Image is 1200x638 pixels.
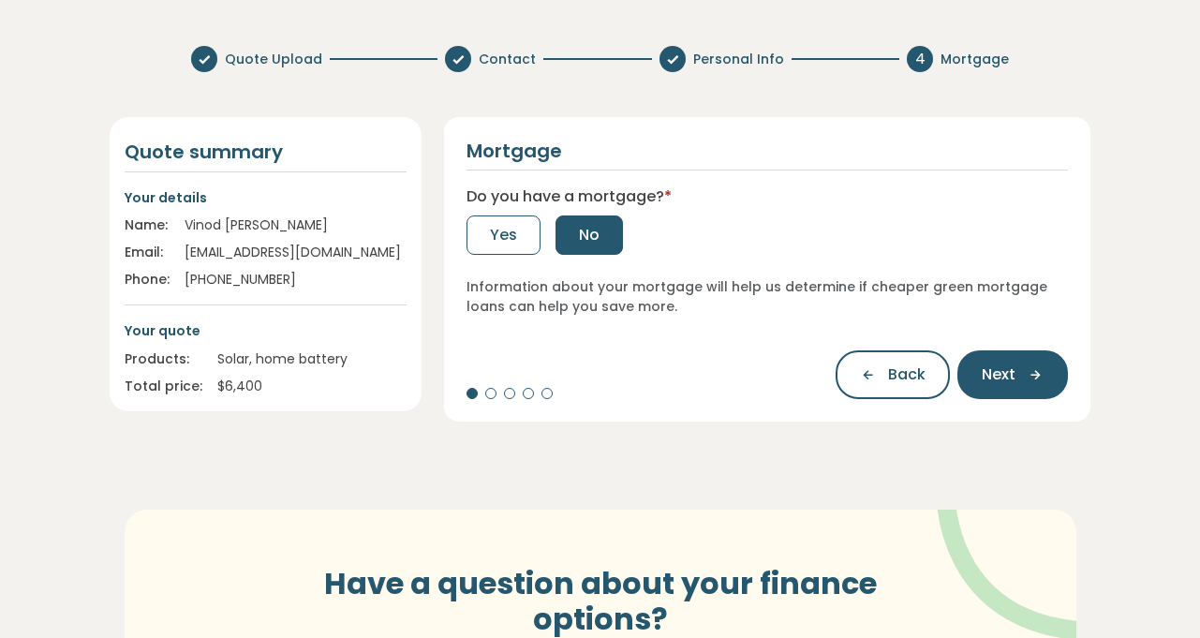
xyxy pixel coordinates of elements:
span: Next [982,364,1015,386]
button: Back [836,350,950,399]
div: Email: [125,243,170,262]
span: Mortgage [941,50,1009,69]
p: Your quote [125,320,407,341]
span: Personal Info [693,50,784,69]
h2: Mortgage [467,140,562,162]
div: Information about your mortgage will help us determine if cheaper green mortgage loans can help y... [467,277,1069,317]
div: Phone: [125,270,170,289]
div: [PHONE_NUMBER] [185,270,407,289]
div: Total price: [125,377,202,396]
div: [EMAIL_ADDRESS][DOMAIN_NAME] [185,243,407,262]
div: Name: [125,215,170,235]
h4: Quote summary [125,140,407,164]
div: Vinod [PERSON_NAME] [185,215,407,235]
span: Quote Upload [225,50,322,69]
div: Solar, home battery [217,349,407,369]
span: Back [888,364,926,386]
h3: Have a question about your finance options? [281,566,920,638]
span: Yes [490,224,517,246]
div: $ 6,400 [217,377,407,396]
span: No [579,224,600,246]
div: Products: [125,349,202,369]
button: Yes [467,215,541,255]
div: 4 [907,46,933,72]
button: No [556,215,623,255]
button: Next [957,350,1068,399]
label: Do you have a mortgage? [467,185,672,208]
span: Contact [479,50,536,69]
p: Your details [125,187,407,208]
